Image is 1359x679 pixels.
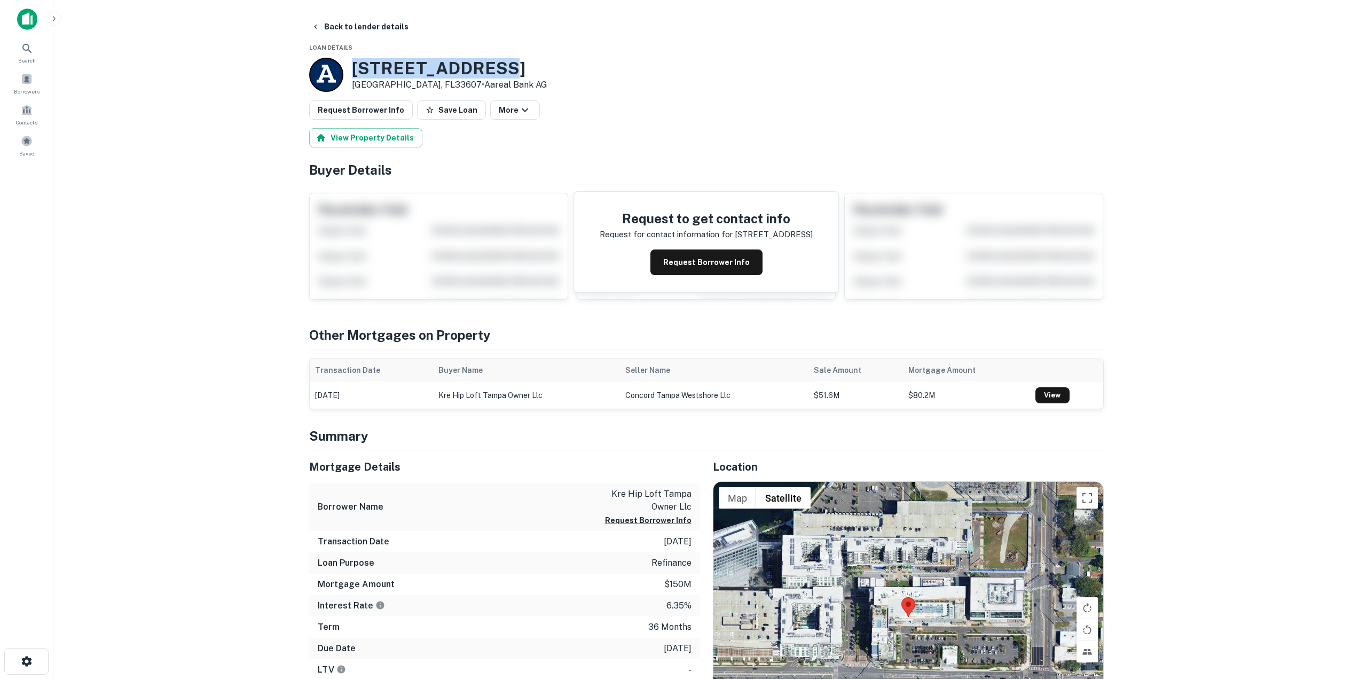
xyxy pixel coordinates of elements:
h4: Other Mortgages on Property [309,325,1104,345]
th: Mortgage Amount [903,358,1030,382]
button: Show satellite imagery [756,487,811,509]
h4: Summary [309,426,1104,446]
p: [DATE] [664,535,692,548]
td: concord tampa westshore llc [620,382,808,409]
p: Request for contact information for [600,228,733,241]
button: Back to lender details [307,17,413,36]
img: capitalize-icon.png [17,9,37,30]
th: Transaction Date [310,358,433,382]
a: Contacts [3,100,50,129]
span: Search [18,56,36,65]
h3: [STREET_ADDRESS] [352,58,547,79]
svg: LTVs displayed on the website are for informational purposes only and may be reported incorrectly... [336,665,346,674]
button: Show street map [719,487,756,509]
h6: Borrower Name [318,501,383,513]
iframe: Chat Widget [1306,594,1359,645]
button: View Property Details [309,128,422,147]
span: Borrowers [14,87,40,96]
button: Rotate map counterclockwise [1077,619,1098,641]
p: kre hip loft tampa owner llc [595,488,692,513]
a: Aareal Bank AG [484,80,547,90]
h6: Mortgage Amount [318,578,395,591]
a: Saved [3,131,50,160]
h6: Loan Purpose [318,557,374,569]
h5: Mortgage Details [309,459,700,475]
svg: The interest rates displayed on the website are for informational purposes only and may be report... [375,600,385,610]
th: Sale Amount [808,358,903,382]
p: - [688,664,692,676]
td: kre hip loft tampa owner llc [433,382,620,409]
h6: Term [318,621,340,634]
span: Contacts [16,118,37,127]
button: Request Borrower Info [605,514,692,527]
h6: Transaction Date [318,535,389,548]
p: [STREET_ADDRESS] [735,228,813,241]
h5: Location [713,459,1104,475]
button: Tilt map [1077,641,1098,662]
td: $51.6M [808,382,903,409]
h4: Request to get contact info [600,209,813,228]
button: Rotate map clockwise [1077,597,1098,619]
p: [GEOGRAPHIC_DATA], FL33607 • [352,79,547,91]
th: Buyer Name [433,358,620,382]
h6: Interest Rate [318,599,385,612]
h6: LTV [318,664,346,676]
p: 6.35% [666,599,692,612]
span: Saved [19,149,35,158]
p: refinance [651,557,692,569]
td: [DATE] [310,382,433,409]
td: $80.2M [903,382,1030,409]
h4: Buyer Details [309,160,1104,179]
a: Borrowers [3,69,50,98]
a: Search [3,38,50,67]
th: Seller Name [620,358,808,382]
a: View [1035,387,1070,403]
p: $150m [664,578,692,591]
button: Save Loan [417,100,486,120]
span: Loan Details [309,44,352,51]
p: [DATE] [664,642,692,655]
h6: Due Date [318,642,356,655]
p: 36 months [648,621,692,634]
button: Request Borrower Info [650,249,763,275]
button: More [490,100,540,120]
button: Toggle fullscreen view [1077,487,1098,509]
button: Request Borrower Info [309,100,413,120]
